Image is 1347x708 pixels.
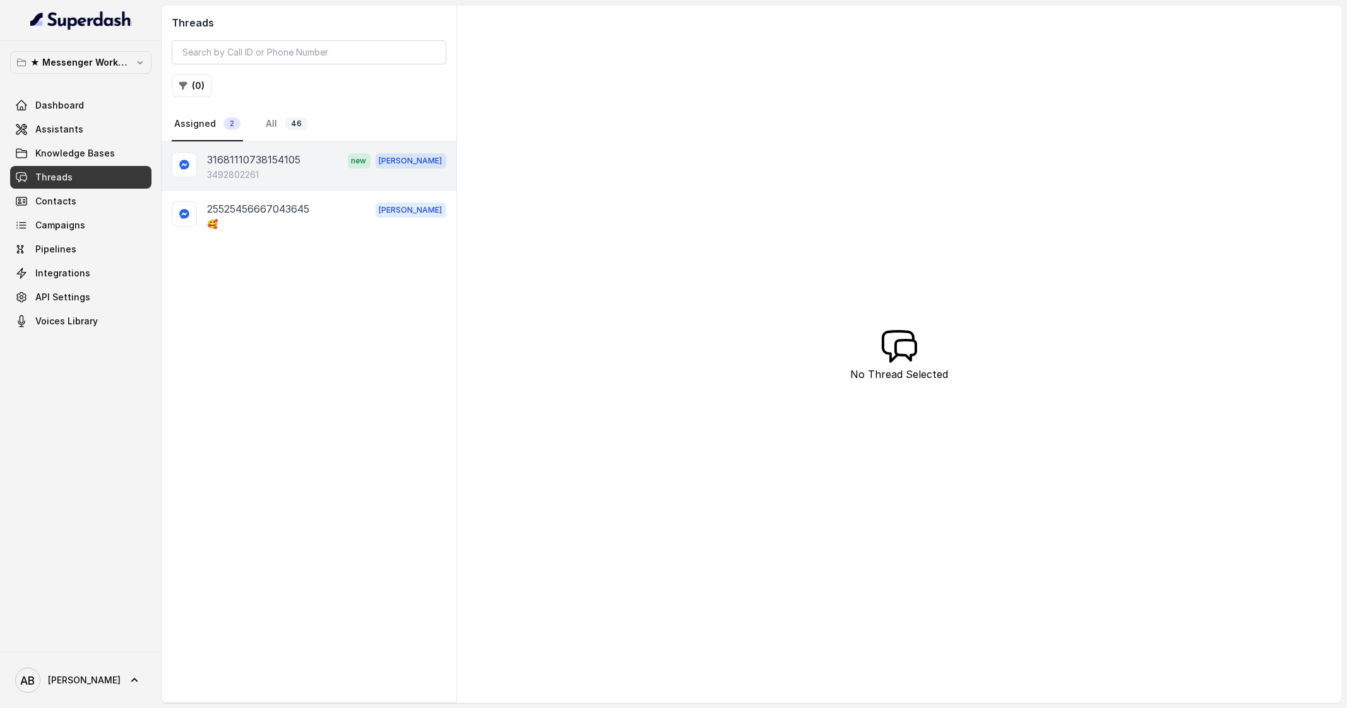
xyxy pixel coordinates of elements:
button: ★ Messenger Workspace [10,51,151,74]
span: 46 [285,117,308,130]
a: Threads [10,166,151,189]
a: All46 [263,107,311,141]
p: 3492802261 [207,168,259,181]
span: Campaigns [35,219,85,232]
span: API Settings [35,291,90,304]
button: (0) [172,74,212,97]
a: API Settings [10,286,151,309]
text: AB [21,674,35,687]
a: [PERSON_NAME] [10,663,151,698]
a: Integrations [10,262,151,285]
nav: Tabs [172,107,446,141]
span: Threads [35,171,73,184]
span: new [348,153,371,168]
span: Knowledge Bases [35,147,115,160]
a: Contacts [10,190,151,213]
a: Dashboard [10,94,151,117]
input: Search by Call ID or Phone Number [172,40,446,64]
a: Pipelines [10,238,151,261]
p: 🥰 [207,218,218,230]
p: No Thread Selected [850,367,948,382]
span: Dashboard [35,99,84,112]
img: light.svg [30,10,132,30]
span: Contacts [35,195,76,208]
a: Voices Library [10,310,151,333]
p: 25525456667043645 [207,201,309,218]
h2: Threads [172,15,446,30]
span: Integrations [35,267,90,280]
span: 2 [223,117,240,130]
p: 31681110738154105 [207,152,300,168]
span: Assistants [35,123,83,136]
a: Knowledge Bases [10,142,151,165]
a: Assigned2 [172,107,243,141]
a: Assistants [10,118,151,141]
span: [PERSON_NAME] [48,674,121,687]
span: [PERSON_NAME] [376,203,446,218]
span: Pipelines [35,243,76,256]
p: ★ Messenger Workspace [30,55,131,70]
span: Voices Library [35,315,98,327]
span: [PERSON_NAME] [376,153,446,168]
a: Campaigns [10,214,151,237]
